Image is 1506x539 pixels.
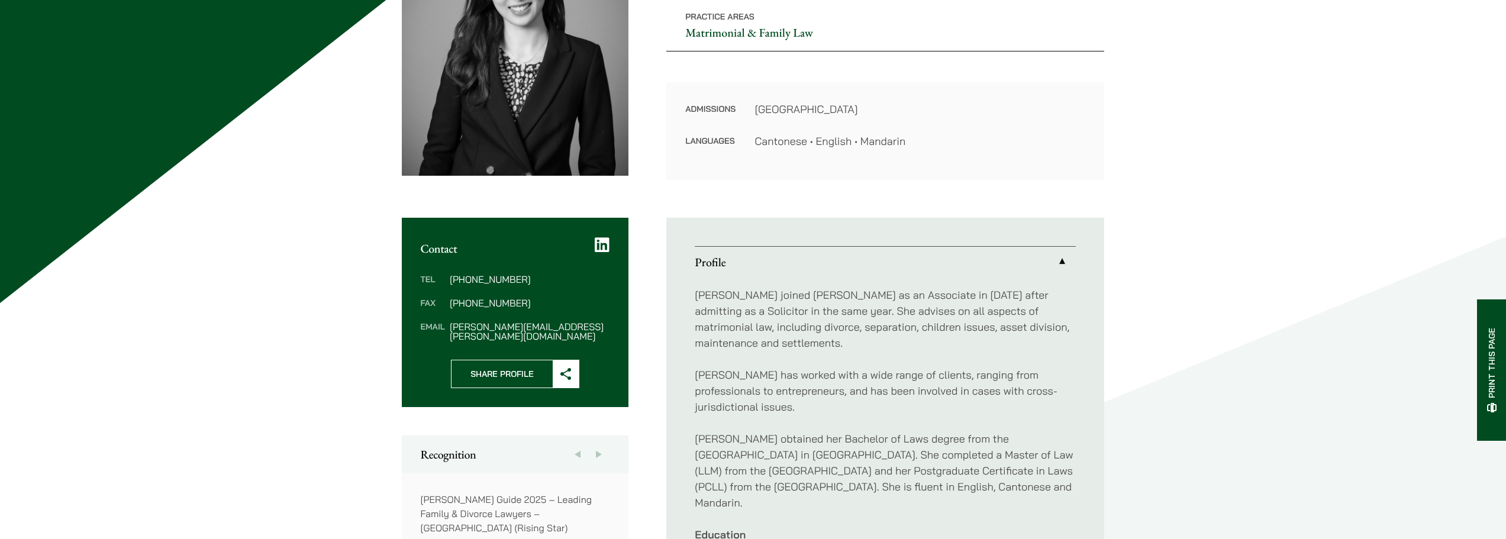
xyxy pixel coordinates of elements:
[595,237,610,253] a: LinkedIn
[754,133,1085,149] dd: Cantonese • English • Mandarin
[421,241,610,256] h2: Contact
[421,275,445,298] dt: Tel
[685,133,736,149] dt: Languages
[754,101,1085,117] dd: [GEOGRAPHIC_DATA]
[685,25,813,40] a: Matrimonial & Family Law
[451,360,579,388] button: Share Profile
[450,322,610,341] dd: [PERSON_NAME][EMAIL_ADDRESS][PERSON_NAME][DOMAIN_NAME]
[421,298,445,322] dt: Fax
[695,247,1076,277] a: Profile
[421,447,610,461] h2: Recognition
[452,360,553,388] span: Share Profile
[421,492,610,535] p: [PERSON_NAME] Guide 2025 – Leading Family & Divorce Lawyers – [GEOGRAPHIC_DATA] (Rising Star)
[450,298,610,308] dd: [PHONE_NUMBER]
[695,287,1076,351] p: [PERSON_NAME] joined [PERSON_NAME] as an Associate in [DATE] after admitting as a Solicitor in th...
[685,101,736,133] dt: Admissions
[685,11,754,22] span: Practice Areas
[421,322,445,341] dt: Email
[588,435,610,473] button: Next
[450,275,610,284] dd: [PHONE_NUMBER]
[695,431,1076,511] p: [PERSON_NAME] obtained her Bachelor of Laws degree from the [GEOGRAPHIC_DATA] in [GEOGRAPHIC_DATA...
[695,367,1076,415] p: [PERSON_NAME] has worked with a wide range of clients, ranging from professionals to entrepreneur...
[567,435,588,473] button: Previous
